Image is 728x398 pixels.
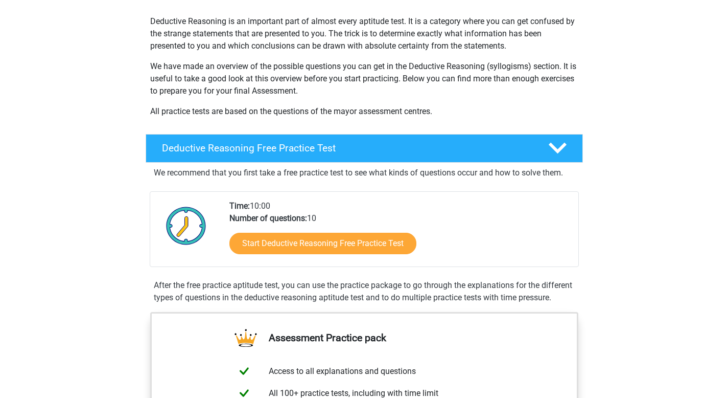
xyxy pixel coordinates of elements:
[150,105,578,118] p: All practice tests are based on the questions of the mayor assessment centres.
[160,200,212,251] img: Clock
[229,213,307,223] b: Number of questions:
[150,60,578,97] p: We have made an overview of the possible questions you can get in the Deductive Reasoning (syllog...
[150,279,579,304] div: After the free practice aptitude test, you can use the practice package to go through the explana...
[154,167,575,179] p: We recommend that you first take a free practice test to see what kinds of questions occur and ho...
[150,15,578,52] p: Deductive Reasoning is an important part of almost every aptitude test. It is a category where yo...
[222,200,578,267] div: 10:00 10
[229,233,416,254] a: Start Deductive Reasoning Free Practice Test
[229,201,250,211] b: Time:
[162,142,532,154] h4: Deductive Reasoning Free Practice Test
[142,134,587,163] a: Deductive Reasoning Free Practice Test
